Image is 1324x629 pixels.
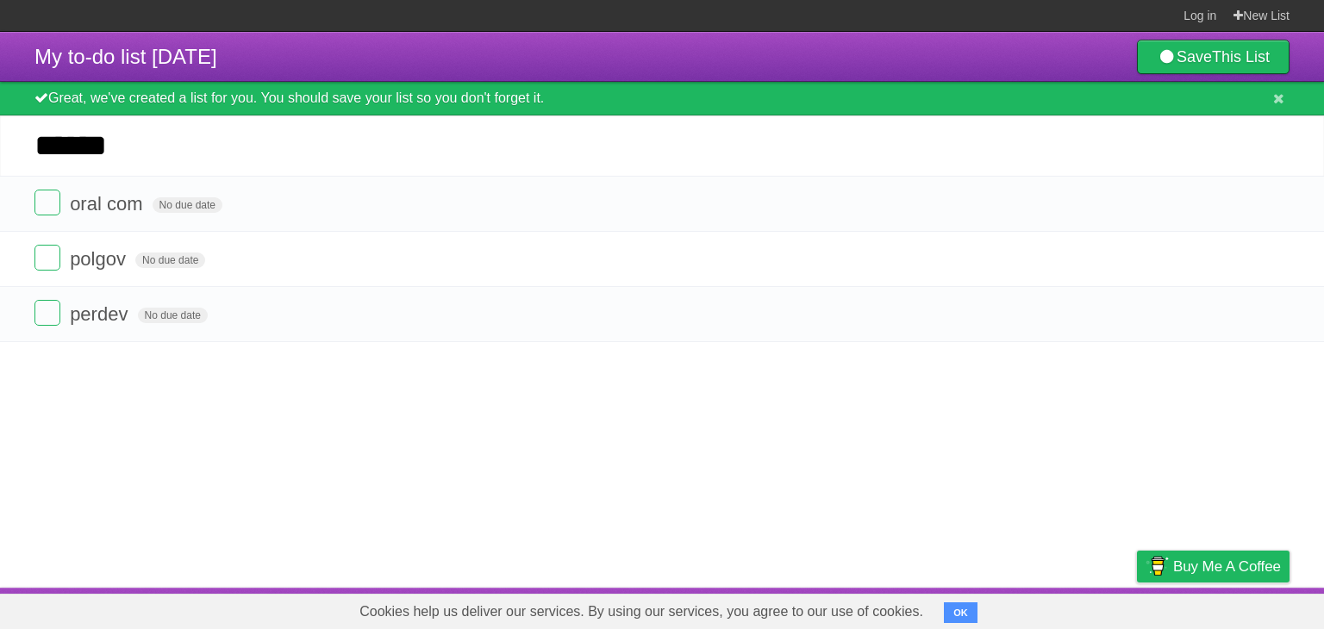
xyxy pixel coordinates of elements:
span: No due date [153,197,222,213]
a: Developers [965,592,1034,625]
label: Done [34,190,60,215]
button: OK [944,602,977,623]
span: Buy me a coffee [1173,551,1281,582]
span: No due date [138,308,208,323]
a: Privacy [1115,592,1159,625]
label: Done [34,245,60,271]
span: No due date [135,252,205,268]
a: Suggest a feature [1181,592,1290,625]
span: My to-do list [DATE] [34,45,217,68]
span: Cookies help us deliver our services. By using our services, you agree to our use of cookies. [342,595,940,629]
span: polgov [70,248,130,270]
img: Buy me a coffee [1146,551,1169,581]
a: Buy me a coffee [1137,551,1290,582]
a: Terms [1056,592,1094,625]
b: This List [1212,48,1270,65]
span: oral com [70,193,147,215]
a: About [908,592,944,625]
span: perdev [70,303,132,325]
label: Done [34,300,60,326]
a: SaveThis List [1137,40,1290,74]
